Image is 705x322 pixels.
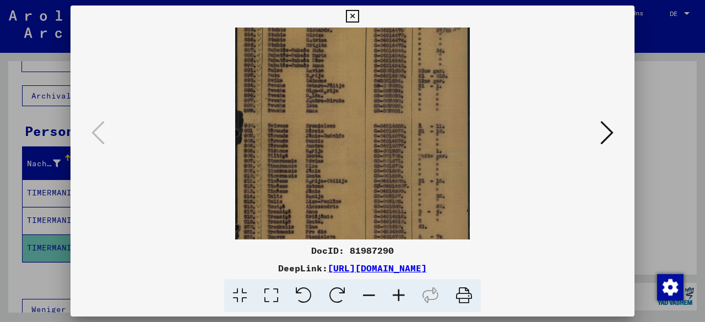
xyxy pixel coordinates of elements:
[657,274,684,301] img: Zustimmung ändern
[70,244,634,257] div: DocID: 81987290
[657,274,683,300] div: Zustimmung ändern
[70,261,634,275] div: DeepLink:
[328,263,427,274] a: [URL][DOMAIN_NAME]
